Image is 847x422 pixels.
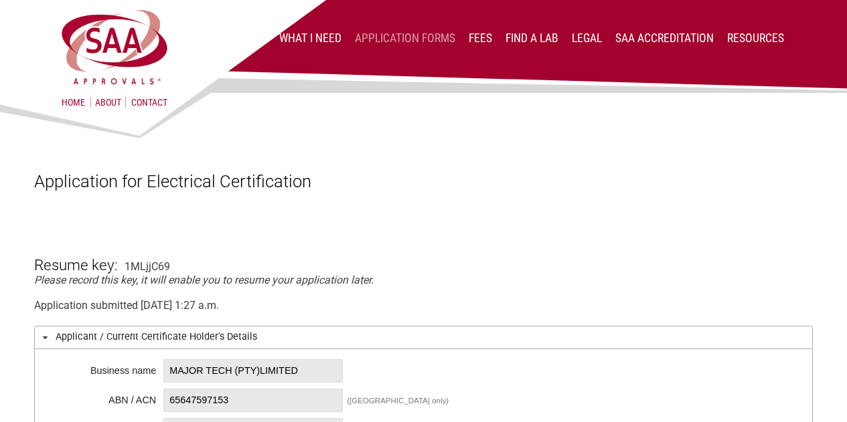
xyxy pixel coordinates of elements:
a: Legal [572,31,602,45]
em: Please record this key, it will enable you to resume your application later. [34,274,374,286]
div: ABN / ACN [56,391,156,404]
h3: Resume key: [34,233,118,274]
h1: Application for Electrical Certification [34,171,814,191]
div: Business name [56,361,156,375]
a: About [90,97,126,108]
div: Application submitted [DATE] 1:27 a.m. [34,299,814,312]
div: 1MLjjC69 [125,260,170,273]
span: MAJOR TECH (PTY)LIMITED [163,359,343,383]
a: Contact [131,97,167,108]
a: What I Need [279,31,341,45]
a: Home [62,97,85,108]
a: Resources [727,31,784,45]
img: SAA Approvals [60,8,169,86]
a: Find a lab [506,31,558,45]
span: 65647597153 [163,389,343,412]
a: Application Forms [355,31,455,45]
div: ([GEOGRAPHIC_DATA] only) [347,397,449,405]
a: Fees [469,31,492,45]
a: SAA Accreditation [615,31,714,45]
h3: Applicant / Current Certificate Holder’s Details [34,326,814,349]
